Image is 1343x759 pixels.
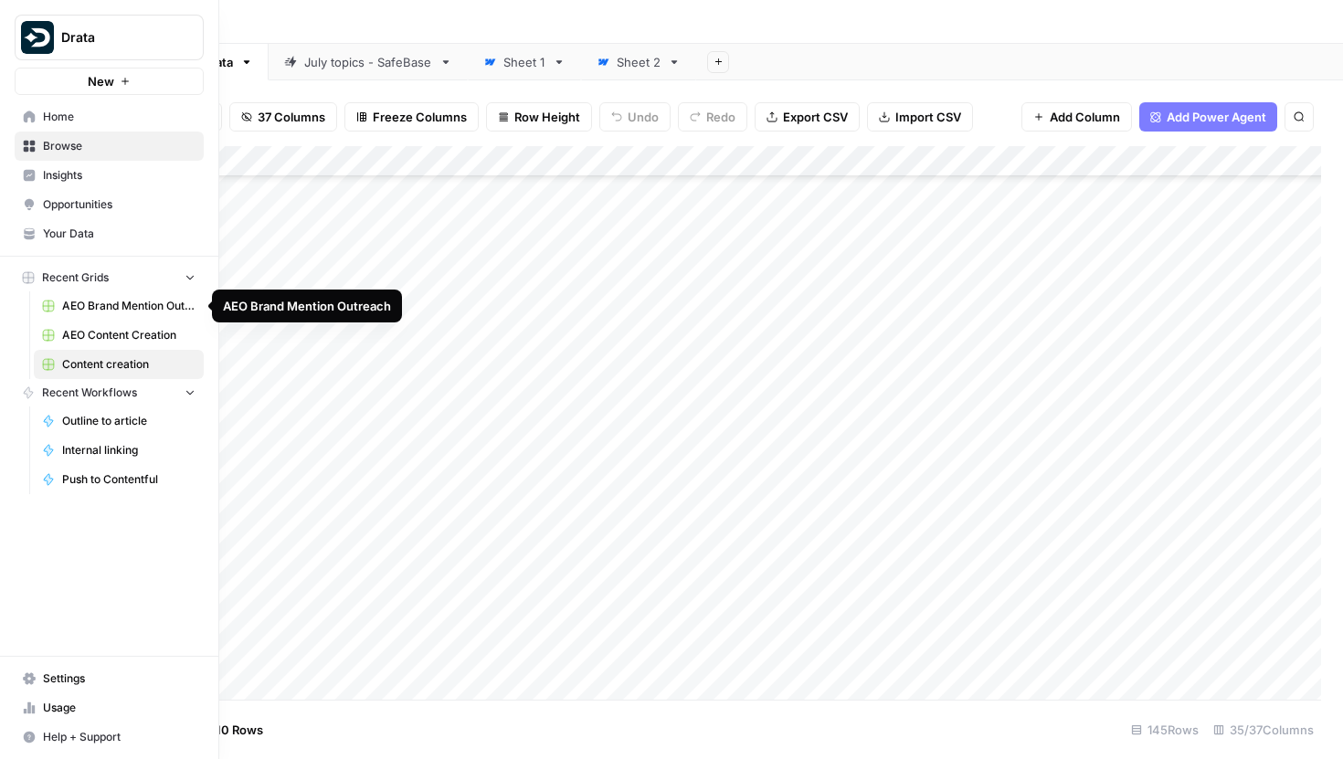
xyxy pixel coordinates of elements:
[62,356,196,373] span: Content creation
[1124,715,1206,744] div: 145 Rows
[34,350,204,379] a: Content creation
[15,15,204,60] button: Workspace: Drata
[62,413,196,429] span: Outline to article
[755,102,860,132] button: Export CSV
[43,226,196,242] span: Your Data
[599,102,671,132] button: Undo
[1206,715,1321,744] div: 35/37 Columns
[61,28,172,47] span: Drata
[43,138,196,154] span: Browse
[229,102,337,132] button: 37 Columns
[21,21,54,54] img: Drata Logo
[706,108,735,126] span: Redo
[15,132,204,161] a: Browse
[15,264,204,291] button: Recent Grids
[15,693,204,722] a: Usage
[1167,108,1266,126] span: Add Power Agent
[15,722,204,752] button: Help + Support
[15,102,204,132] a: Home
[373,108,467,126] span: Freeze Columns
[43,670,196,687] span: Settings
[15,379,204,406] button: Recent Workflows
[34,291,204,321] a: AEO Brand Mention Outreach
[258,108,325,126] span: 37 Columns
[617,53,661,71] div: Sheet 2
[43,196,196,213] span: Opportunities
[15,161,204,190] a: Insights
[867,102,973,132] button: Import CSV
[344,102,479,132] button: Freeze Columns
[581,44,696,80] a: Sheet 2
[34,465,204,494] a: Push to Contentful
[43,729,196,745] span: Help + Support
[62,442,196,459] span: Internal linking
[42,385,137,401] span: Recent Workflows
[783,108,848,126] span: Export CSV
[15,664,204,693] a: Settings
[43,109,196,125] span: Home
[190,721,263,739] span: Add 10 Rows
[678,102,747,132] button: Redo
[304,53,432,71] div: July topics - SafeBase
[628,108,659,126] span: Undo
[43,167,196,184] span: Insights
[15,68,204,95] button: New
[62,327,196,343] span: AEO Content Creation
[34,321,204,350] a: AEO Content Creation
[15,219,204,248] a: Your Data
[15,190,204,219] a: Opportunities
[43,700,196,716] span: Usage
[1139,102,1277,132] button: Add Power Agent
[42,269,109,286] span: Recent Grids
[514,108,580,126] span: Row Height
[62,471,196,488] span: Push to Contentful
[269,44,468,80] a: July topics - SafeBase
[1021,102,1132,132] button: Add Column
[895,108,961,126] span: Import CSV
[1050,108,1120,126] span: Add Column
[486,102,592,132] button: Row Height
[503,53,545,71] div: Sheet 1
[34,436,204,465] a: Internal linking
[88,72,114,90] span: New
[62,298,196,314] span: AEO Brand Mention Outreach
[468,44,581,80] a: Sheet 1
[34,406,204,436] a: Outline to article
